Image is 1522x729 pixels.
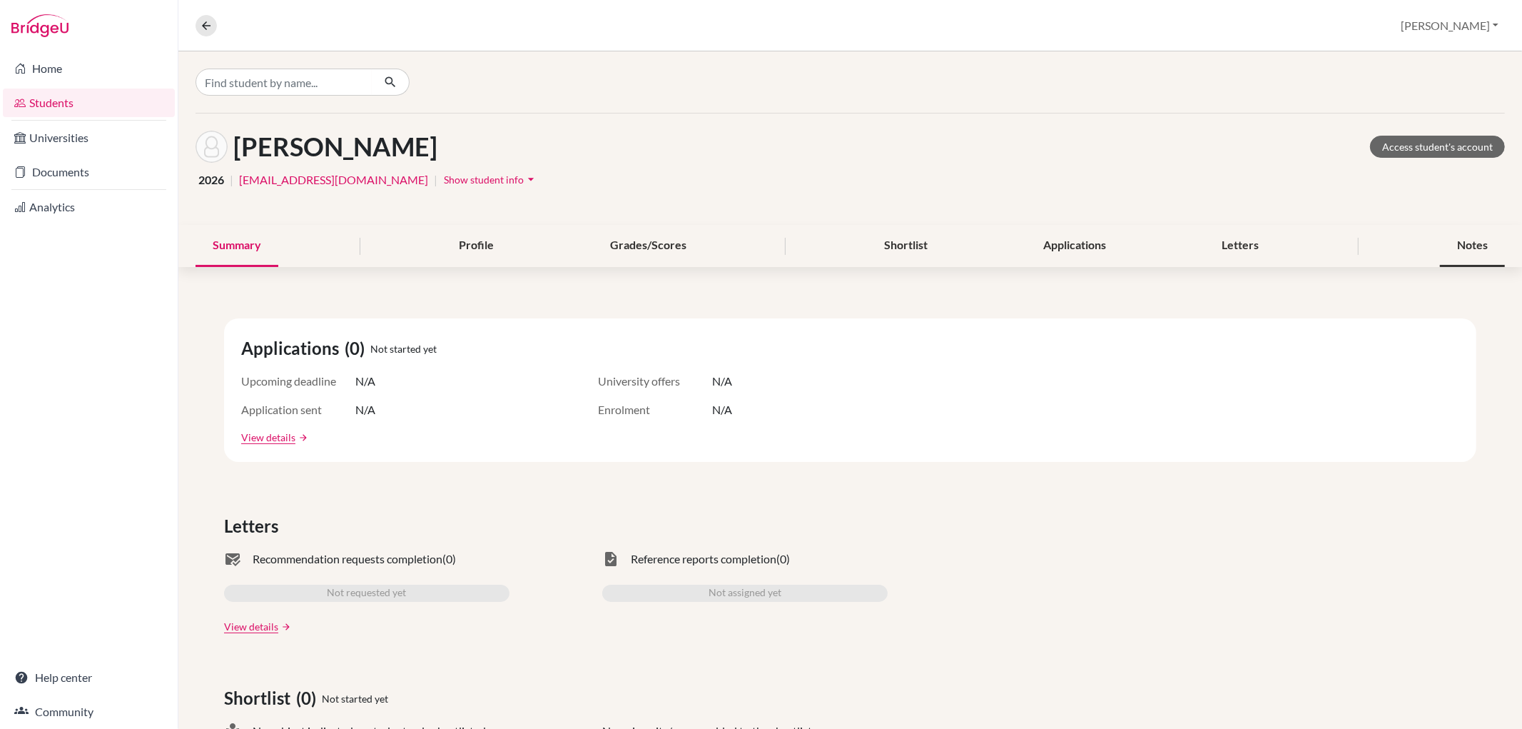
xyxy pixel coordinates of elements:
[328,585,407,602] span: Not requested yet
[241,401,355,418] span: Application sent
[444,174,524,186] span: Show student info
[241,430,295,445] a: View details
[442,225,511,267] div: Profile
[196,69,372,96] input: Find student by name...
[224,513,284,539] span: Letters
[3,158,175,186] a: Documents
[598,401,712,418] span: Enrolment
[1205,225,1277,267] div: Letters
[593,225,704,267] div: Grades/Scores
[712,401,732,418] span: N/A
[443,169,539,191] button: Show student infoarrow_drop_down
[224,550,241,568] span: mark_email_read
[598,373,712,390] span: University offers
[442,550,456,568] span: (0)
[224,619,278,634] a: View details
[295,433,308,443] a: arrow_forward
[776,550,790,568] span: (0)
[712,373,732,390] span: N/A
[11,14,69,37] img: Bridge-U
[230,171,233,188] span: |
[3,663,175,692] a: Help center
[524,172,538,186] i: arrow_drop_down
[239,171,428,188] a: [EMAIL_ADDRESS][DOMAIN_NAME]
[3,193,175,221] a: Analytics
[233,131,437,162] h1: [PERSON_NAME]
[241,373,355,390] span: Upcoming deadline
[1370,136,1505,158] a: Access student's account
[198,171,224,188] span: 2026
[345,336,370,361] span: (0)
[709,585,781,602] span: Not assigned yet
[196,131,228,163] img: Hyungeon Chung's avatar
[3,89,175,117] a: Students
[1026,225,1123,267] div: Applications
[196,225,278,267] div: Summary
[296,685,322,711] span: (0)
[278,622,291,632] a: arrow_forward
[3,124,175,152] a: Universities
[3,698,175,726] a: Community
[1394,12,1505,39] button: [PERSON_NAME]
[631,550,776,568] span: Reference reports completion
[355,373,375,390] span: N/A
[355,401,375,418] span: N/A
[602,550,619,568] span: task
[253,550,442,568] span: Recommendation requests completion
[224,685,296,711] span: Shortlist
[3,54,175,83] a: Home
[1440,225,1505,267] div: Notes
[241,336,345,361] span: Applications
[867,225,945,267] div: Shortlist
[322,691,388,706] span: Not started yet
[434,171,437,188] span: |
[370,341,437,356] span: Not started yet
